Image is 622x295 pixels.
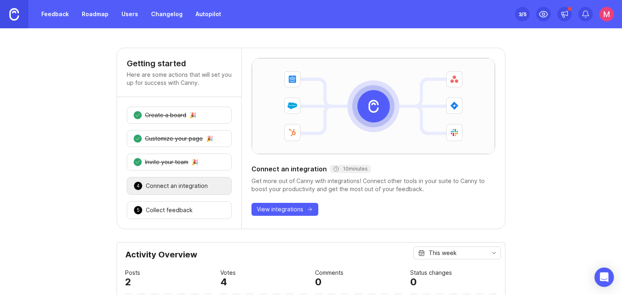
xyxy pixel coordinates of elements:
[251,164,495,174] div: Connect an integration
[251,203,318,216] button: View integrations
[519,8,526,20] div: 3 /5
[146,206,193,214] div: Collect feedback
[134,206,143,215] div: 5
[134,181,143,190] div: 4
[125,251,497,265] div: Activity Overview
[220,268,236,277] div: Votes
[192,159,198,165] div: 🎉
[77,7,113,21] a: Roadmap
[315,277,322,287] div: 0
[206,136,213,141] div: 🎉
[145,111,186,119] div: Create a board
[9,8,19,21] img: Canny Home
[251,177,495,193] div: Get more out of Canny with integrations! Connect other tools in your suite to Canny to boost your...
[315,268,343,277] div: Comments
[220,277,227,287] div: 4
[145,135,203,143] div: Customize your page
[191,7,226,21] a: Autopilot
[125,277,131,287] div: 2
[429,249,457,257] div: This week
[146,7,187,21] a: Changelog
[257,205,303,213] span: View integrations
[190,112,196,118] div: 🎉
[36,7,74,21] a: Feedback
[145,158,188,166] div: Invite your team
[599,7,614,21] img: Marco Li
[127,58,232,69] h4: Getting started
[488,250,501,256] svg: toggle icon
[410,277,417,287] div: 0
[594,268,614,287] div: Open Intercom Messenger
[515,7,530,21] button: 3/5
[252,58,495,154] img: Canny integrates with a variety of tools including Salesforce, Intercom, Hubspot, Asana, and Github
[117,7,143,21] a: Users
[333,166,368,172] div: 10 minutes
[146,182,208,190] div: Connect an integration
[410,268,452,277] div: Status changes
[127,71,232,87] p: Here are some actions that will set you up for success with Canny.
[125,268,140,277] div: Posts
